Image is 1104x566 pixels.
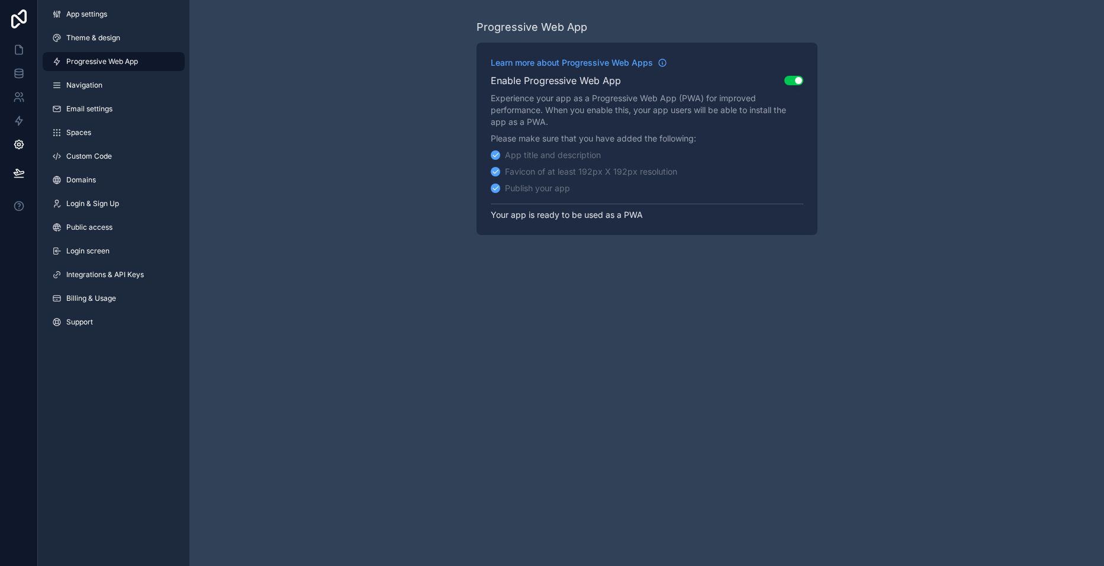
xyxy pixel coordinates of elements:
[43,171,185,189] a: Domains
[491,92,803,128] p: Experience your app as a Progressive Web App (PWA) for improved performance. When you enable this...
[66,104,112,114] span: Email settings
[66,246,110,256] span: Login screen
[66,223,112,232] span: Public access
[43,123,185,142] a: Spaces
[477,19,587,36] div: Progressive Web App
[66,152,112,161] span: Custom Code
[505,149,601,161] div: App title and description
[66,317,93,327] span: Support
[43,28,185,47] a: Theme & design
[491,204,803,221] p: Your app is ready to be used as a PWA
[43,265,185,284] a: Integrations & API Keys
[66,270,144,279] span: Integrations & API Keys
[505,182,570,194] div: Publish your app
[491,57,653,69] span: Learn more about Progressive Web Apps
[66,199,119,208] span: Login & Sign Up
[43,5,185,24] a: App settings
[43,242,185,261] a: Login screen
[66,33,120,43] span: Theme & design
[491,73,621,88] h2: Enable Progressive Web App
[43,218,185,237] a: Public access
[43,52,185,71] a: Progressive Web App
[66,57,138,66] span: Progressive Web App
[66,294,116,303] span: Billing & Usage
[43,76,185,95] a: Navigation
[491,57,667,69] a: Learn more about Progressive Web Apps
[43,147,185,166] a: Custom Code
[43,289,185,308] a: Billing & Usage
[66,81,102,90] span: Navigation
[43,194,185,213] a: Login & Sign Up
[66,128,91,137] span: Spaces
[66,175,96,185] span: Domains
[43,99,185,118] a: Email settings
[66,9,107,19] span: App settings
[505,166,677,178] div: Favicon of at least 192px X 192px resolution
[43,313,185,332] a: Support
[491,133,803,144] p: Please make sure that you have added the following:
